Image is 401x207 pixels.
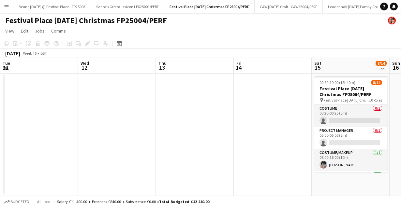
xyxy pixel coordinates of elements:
[22,51,38,56] span: Week 46
[18,27,31,35] a: Edit
[314,105,387,127] app-card-role: Costume0/100:20-00:25 (5m)
[159,199,209,204] span: Total Budgeted £12 240.00
[392,60,400,66] span: Sun
[314,76,387,172] app-job-card: 00:20-19:00 (18h40m)8/14Festival Place [DATE] Christmas FP25004/PERF Festival Place [DATE] Christ...
[81,60,89,66] span: Wed
[32,27,47,35] a: Jobs
[388,17,396,24] app-user-avatar: Performer Department
[49,27,68,35] a: Comms
[3,60,10,66] span: Tue
[35,28,45,34] span: Jobs
[314,86,387,97] h3: Festival Place [DATE] Christmas FP25004/PERF
[324,98,369,103] span: Festival Place [DATE] Christmas FP25004/PERF
[314,171,387,193] app-card-role: Band1/1
[21,28,28,34] span: Edit
[158,60,167,66] span: Thu
[157,64,167,71] span: 13
[255,0,323,13] button: C&W [DATE] Craft - C&W25004/PERF
[369,98,382,103] span: 10 Roles
[376,61,387,66] span: 8/14
[10,200,29,204] span: Budgeted
[3,198,30,205] button: Budgeted
[5,28,14,34] span: View
[51,28,66,34] span: Comms
[376,66,386,71] div: 1 Job
[313,64,321,71] span: 15
[391,64,400,71] span: 16
[5,16,167,25] h1: Festival Place [DATE] Christmas FP25004/PERF
[371,80,382,85] span: 8/14
[91,0,164,13] button: Santa's Grotto Lexicon LEX25001/PERF
[40,51,47,56] div: BST
[2,64,10,71] span: 11
[314,60,321,66] span: Sat
[36,199,52,204] span: All jobs
[235,64,242,71] span: 14
[80,64,89,71] span: 12
[314,127,387,149] app-card-role: Project Manager0/105:00-05:05 (5m)
[319,80,355,85] span: 00:20-19:00 (18h40m)
[314,149,387,171] app-card-role: Costume/Makeup1/108:00-18:00 (10h)[PERSON_NAME]
[3,27,17,35] a: View
[236,60,242,66] span: Fri
[164,0,255,13] button: Festival Place [DATE] Christmas FP25004/PERF
[5,50,20,57] div: [DATE]
[13,0,91,13] button: Beano [DATE] @ Festival Place - FP25003
[57,199,209,204] div: Salary £11 400.00 + Expenses £840.00 + Subsistence £0.00 =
